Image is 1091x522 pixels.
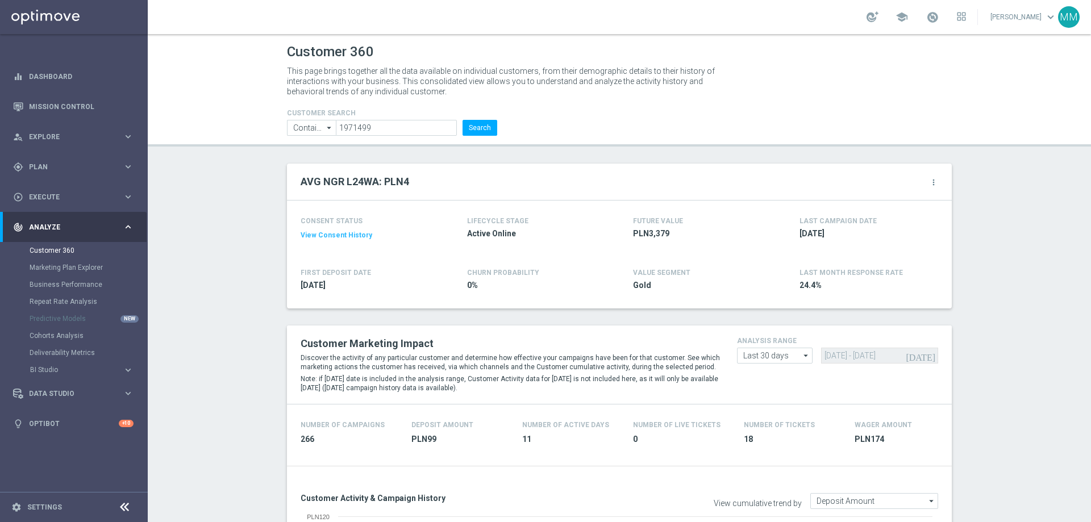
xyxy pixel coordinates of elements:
[123,131,134,142] i: keyboard_arrow_right
[287,44,952,60] h1: Customer 360
[30,259,147,276] div: Marketing Plan Explorer
[30,366,123,373] div: BI Studio
[633,434,730,445] span: 0
[119,420,134,427] div: +10
[301,217,434,225] h4: CONSENT STATUS
[301,374,720,392] p: Note: if [DATE] date is included in the analysis range, Customer Activity data for [DATE] is not ...
[13,102,134,111] button: Mission Control
[13,192,23,202] i: play_circle_outline
[301,353,720,371] p: Discover the activity of any particular customer and determine how effective your campaigns have ...
[29,91,134,122] a: Mission Control
[301,421,385,429] h4: Number of Campaigns
[287,66,724,97] p: This page brings together all the data available on individual customers, from their demographic ...
[633,421,721,429] h4: Number Of Live Tickets
[522,421,609,429] h4: Number of Active Days
[799,269,903,277] span: LAST MONTH RESPONSE RATE
[13,419,23,429] i: lightbulb
[30,297,118,306] a: Repeat Rate Analysis
[13,222,23,232] i: track_changes
[30,310,147,327] div: Predictive Models
[13,132,23,142] i: person_search
[13,389,123,399] div: Data Studio
[737,337,938,345] h4: analysis range
[13,162,123,172] div: Plan
[30,366,111,373] span: BI Studio
[13,132,134,141] button: person_search Explore keyboard_arrow_right
[120,315,139,323] div: NEW
[13,72,134,81] button: equalizer Dashboard
[13,222,123,232] div: Analyze
[123,388,134,399] i: keyboard_arrow_right
[13,408,134,439] div: Optibot
[30,348,118,357] a: Deliverability Metrics
[522,434,619,445] span: 11
[463,120,497,136] button: Search
[467,217,528,225] h4: LIFECYCLE STAGE
[30,361,147,378] div: BI Studio
[467,280,600,291] span: 0%
[30,246,118,255] a: Customer 360
[714,499,802,508] label: View cumulative trend by
[123,222,134,232] i: keyboard_arrow_right
[13,162,134,172] button: gps_fixed Plan keyboard_arrow_right
[13,72,23,82] i: equalizer
[30,276,147,293] div: Business Performance
[30,280,118,289] a: Business Performance
[737,348,813,364] input: analysis range
[801,348,812,363] i: arrow_drop_down
[855,434,952,445] span: PLN174
[13,419,134,428] div: lightbulb Optibot +10
[30,365,134,374] button: BI Studio keyboard_arrow_right
[30,327,147,344] div: Cohorts Analysis
[123,365,134,375] i: keyboard_arrow_right
[633,280,766,291] span: Gold
[744,434,841,445] span: 18
[633,217,683,225] h4: FUTURE VALUE
[301,280,434,291] span: 2020-12-02
[29,390,123,397] span: Data Studio
[30,293,147,310] div: Repeat Rate Analysis
[301,493,611,503] h3: Customer Activity & Campaign History
[633,228,766,239] span: PLN3,379
[29,61,134,91] a: Dashboard
[633,269,690,277] h4: VALUE SEGMENT
[896,11,908,23] span: school
[30,242,147,259] div: Customer 360
[1044,11,1057,23] span: keyboard_arrow_down
[287,109,497,117] h4: CUSTOMER SEARCH
[13,91,134,122] div: Mission Control
[13,132,123,142] div: Explore
[29,194,123,201] span: Execute
[11,502,22,512] i: settings
[13,193,134,202] button: play_circle_outline Execute keyboard_arrow_right
[929,178,938,187] i: more_vert
[13,162,23,172] i: gps_fixed
[336,120,457,136] input: Enter CID, Email, name or phone
[301,434,398,445] span: 266
[301,337,720,350] h2: Customer Marketing Impact
[13,389,134,398] button: Data Studio keyboard_arrow_right
[29,164,123,170] span: Plan
[287,120,336,136] input: Contains
[467,228,600,239] span: Active Online
[799,217,877,225] h4: LAST CAMPAIGN DATE
[799,280,932,291] span: 24.4%
[744,421,815,429] h4: Number Of Tickets
[301,231,372,240] button: View Consent History
[467,269,539,277] span: CHURN PROBABILITY
[989,9,1058,26] a: [PERSON_NAME]keyboard_arrow_down
[411,434,509,445] span: PLN99
[301,175,409,189] h2: AVG NGR L24WA: PLN4
[27,504,62,511] a: Settings
[29,133,123,140] span: Explore
[30,263,118,272] a: Marketing Plan Explorer
[29,224,123,231] span: Analyze
[13,223,134,232] button: track_changes Analyze keyboard_arrow_right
